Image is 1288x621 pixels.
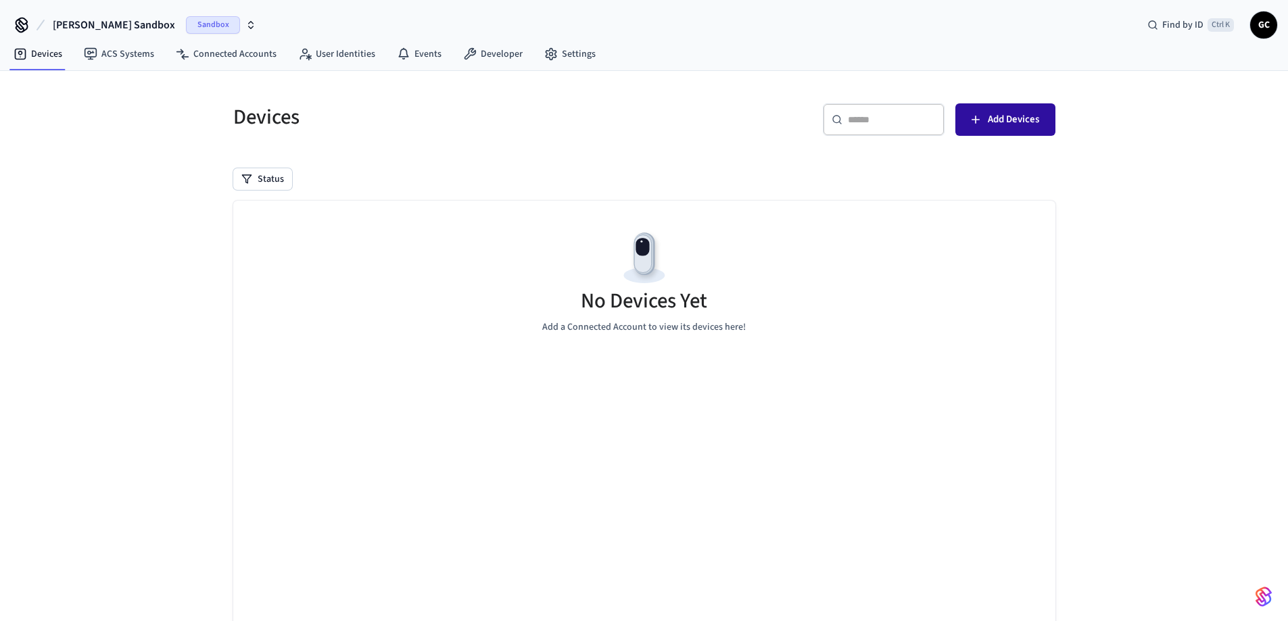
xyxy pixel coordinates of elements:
button: GC [1250,11,1277,39]
span: Add Devices [988,111,1039,128]
a: Devices [3,42,73,66]
a: Developer [452,42,533,66]
button: Add Devices [955,103,1055,136]
a: Settings [533,42,606,66]
img: Devices Empty State [614,228,675,289]
span: GC [1251,13,1276,37]
span: Sandbox [186,16,240,34]
div: Find by IDCtrl K [1137,13,1245,37]
p: Add a Connected Account to view its devices here! [542,320,746,334]
span: [PERSON_NAME] Sandbox [53,17,175,33]
h5: Devices [233,103,636,131]
a: ACS Systems [73,42,165,66]
h5: No Devices Yet [581,287,707,315]
a: Connected Accounts [165,42,287,66]
a: User Identities [287,42,386,66]
span: Find by ID [1162,18,1203,32]
a: Events [386,42,452,66]
span: Ctrl K [1208,18,1234,32]
button: Status [233,168,292,190]
img: SeamLogoGradient.69752ec5.svg [1256,586,1272,607]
